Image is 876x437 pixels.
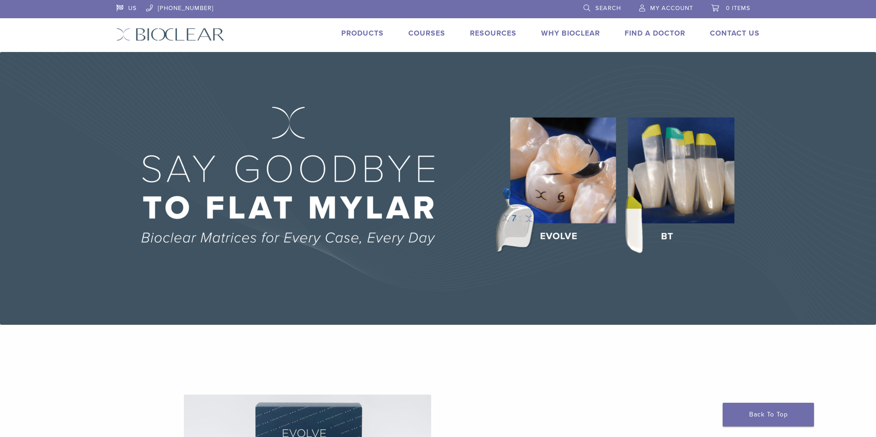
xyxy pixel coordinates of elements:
[723,403,814,427] a: Back To Top
[595,5,621,12] span: Search
[541,29,600,38] a: Why Bioclear
[650,5,693,12] span: My Account
[710,29,760,38] a: Contact Us
[341,29,384,38] a: Products
[408,29,445,38] a: Courses
[726,5,751,12] span: 0 items
[625,29,685,38] a: Find A Doctor
[116,28,224,41] img: Bioclear
[470,29,516,38] a: Resources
